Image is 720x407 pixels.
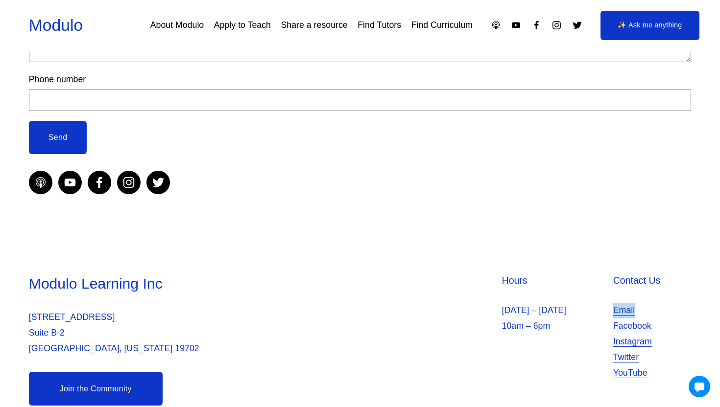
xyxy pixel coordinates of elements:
[29,171,52,194] a: Apple Podcasts
[29,274,358,294] h3: Modulo Learning Inc
[572,20,582,30] a: Twitter
[491,20,501,30] a: Apple Podcasts
[358,17,401,34] a: Find Tutors
[29,72,86,88] span: Phone number
[502,274,608,287] h4: Hours
[613,334,652,350] a: Instagram
[117,171,141,194] a: Instagram
[281,17,348,34] a: Share a resource
[29,121,87,155] button: Send
[150,17,204,34] a: About Modulo
[29,372,163,406] a: Join the Community
[613,350,639,365] a: Twitter
[29,310,358,357] p: [STREET_ADDRESS] Suite B-2 [GEOGRAPHIC_DATA], [US_STATE] 19702
[146,171,170,194] a: Twitter
[613,303,635,318] a: Email
[29,16,83,34] a: Modulo
[88,171,111,194] a: Facebook
[531,20,542,30] a: Facebook
[214,17,271,34] a: Apply to Teach
[600,11,699,40] a: ✨ Ask me anything
[511,20,521,30] a: YouTube
[58,171,82,194] a: YouTube
[613,365,648,381] a: YouTube
[613,318,651,334] a: Facebook
[502,303,608,334] p: [DATE] – [DATE] 10am – 6pm
[613,274,691,287] h4: Contact Us
[411,17,473,34] a: Find Curriculum
[552,20,562,30] a: Instagram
